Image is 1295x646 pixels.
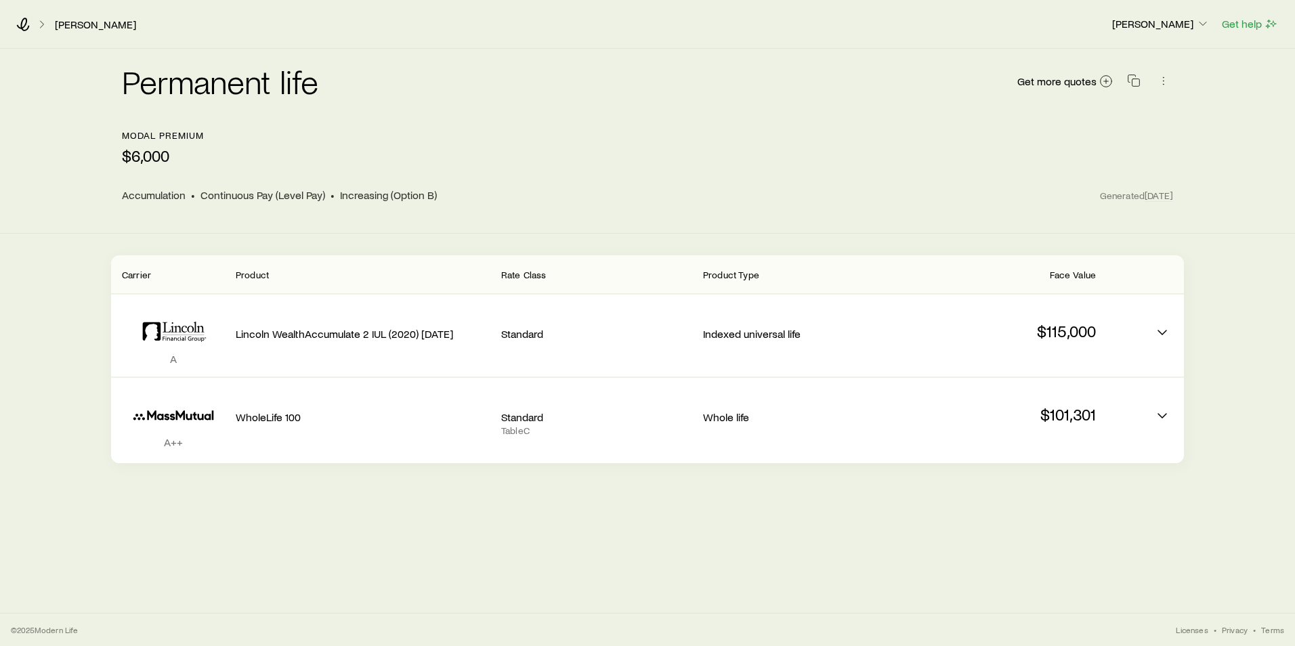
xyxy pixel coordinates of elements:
p: [PERSON_NAME] [1112,17,1210,30]
p: Standard [501,327,692,341]
span: Accumulation [122,188,186,202]
p: Table C [501,425,692,436]
span: Product [236,269,269,280]
span: • [1253,624,1256,635]
span: • [1214,624,1216,635]
a: Privacy [1222,624,1248,635]
a: Licenses [1176,624,1208,635]
h2: Permanent life [122,65,318,98]
p: Whole life [703,410,894,424]
p: Lincoln WealthAccumulate 2 IUL (2020) [DATE] [236,327,490,341]
a: Terms [1261,624,1284,635]
span: [DATE] [1145,190,1173,202]
p: modal premium [122,130,203,141]
div: Permanent quotes [111,255,1184,463]
span: Face Value [1050,269,1096,280]
span: • [191,188,195,202]
p: Indexed universal life [703,327,894,341]
span: Product Type [703,269,759,280]
button: Get help [1221,16,1279,32]
span: Increasing (Option B) [340,188,437,202]
span: Carrier [122,269,151,280]
span: Rate Class [501,269,547,280]
span: Get more quotes [1017,76,1097,87]
p: $101,301 [905,405,1096,424]
a: Get more quotes [1017,74,1113,89]
a: [PERSON_NAME] [54,18,137,31]
p: $115,000 [905,322,1096,341]
p: $6,000 [122,146,203,165]
span: Continuous Pay (Level Pay) [200,188,325,202]
span: Generated [1100,190,1173,202]
button: [PERSON_NAME] [1111,16,1210,33]
p: A++ [122,435,225,449]
span: • [331,188,335,202]
p: WholeLife 100 [236,410,490,424]
p: © 2025 Modern Life [11,624,79,635]
p: A [122,352,225,366]
p: Standard [501,410,692,424]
